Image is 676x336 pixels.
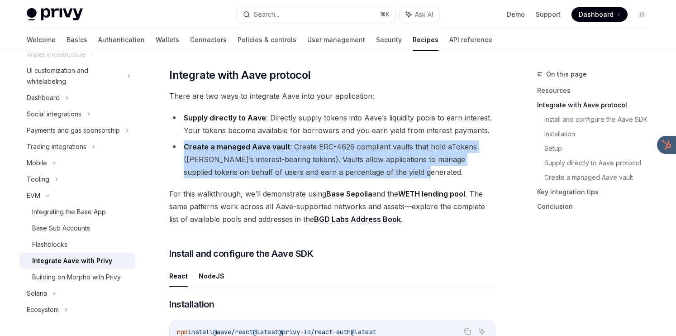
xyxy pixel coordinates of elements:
a: Welcome [27,29,56,51]
div: Building on Morpho with Privy [32,272,121,283]
a: Flashblocks [19,236,135,253]
div: Mobile [27,158,47,168]
li: : Create ERC-4626 compliant vaults that hold aTokens ([PERSON_NAME]’s interest-bearing tokens). V... [169,140,495,178]
a: Policies & controls [238,29,296,51]
span: @aave/react@latest [213,328,278,336]
a: Demo [507,10,525,19]
span: npm [177,328,188,336]
a: Security [376,29,402,51]
span: @privy-io/react-auth@latest [278,328,376,336]
a: Basics [67,29,87,51]
a: Connectors [190,29,227,51]
a: Authentication [98,29,145,51]
strong: Supply directly to Aave [184,113,266,122]
a: Support [536,10,561,19]
a: BGD Labs Address Book [314,215,401,224]
strong: Base Sepolia [326,189,372,198]
span: ⌘ K [380,11,390,18]
div: Search... [254,9,279,20]
div: Integrate Aave with Privy [32,255,112,266]
span: Install and configure the Aave SDK [169,247,313,260]
div: EVM [27,190,40,201]
div: Solana [27,288,47,299]
a: User management [307,29,365,51]
span: On this page [546,69,587,80]
a: Integrate Aave with Privy [19,253,135,269]
a: Installation [544,127,657,141]
div: Trading integrations [27,141,86,152]
div: Ecosystem [27,304,59,315]
a: Wallets [156,29,179,51]
div: UI customization and whitelabeling [27,65,122,87]
a: Base Sub Accounts [19,220,135,236]
span: Integrate with Aave protocol [169,68,310,82]
div: Flashblocks [32,239,67,250]
a: Supply directly to Aave protocol [544,156,657,170]
span: install [188,328,213,336]
a: Integrate with Aave protocol [537,98,657,112]
a: Setup [544,141,657,156]
span: There are two ways to integrate Aave into your application: [169,90,495,102]
span: Installation [169,298,214,311]
a: Resources [537,83,657,98]
strong: WETH lending pool [398,189,465,198]
a: Key integration tips [537,185,657,199]
a: Building on Morpho with Privy [19,269,135,285]
span: Dashboard [579,10,614,19]
button: Search...⌘K [237,6,395,23]
a: Dashboard [571,7,628,22]
a: Integrating the Base App [19,204,135,220]
button: Ask AI [400,6,439,23]
div: Integrating the Base App [32,206,106,217]
div: Base Sub Accounts [32,223,90,234]
div: Tooling [27,174,49,185]
img: light logo [27,8,83,21]
a: Install and configure the Aave SDK [544,112,657,127]
button: Toggle dark mode [635,7,649,22]
li: : Directly supply tokens into Aave’s liquidity pools to earn interest. Your tokens become availab... [169,111,495,137]
a: Recipes [413,29,438,51]
button: React [169,265,188,287]
a: API reference [449,29,492,51]
div: Payments and gas sponsorship [27,125,120,136]
div: Social integrations [27,109,81,120]
div: Dashboard [27,92,60,103]
span: Ask AI [415,10,433,19]
a: Create a managed Aave vault [544,170,657,185]
button: NodeJS [199,265,224,287]
a: Conclusion [537,199,657,214]
span: For this walkthrough, we’ll demonstrate using and the . The same patterns work across all Aave-su... [169,187,495,226]
strong: Create a managed Aave vault [184,142,290,151]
